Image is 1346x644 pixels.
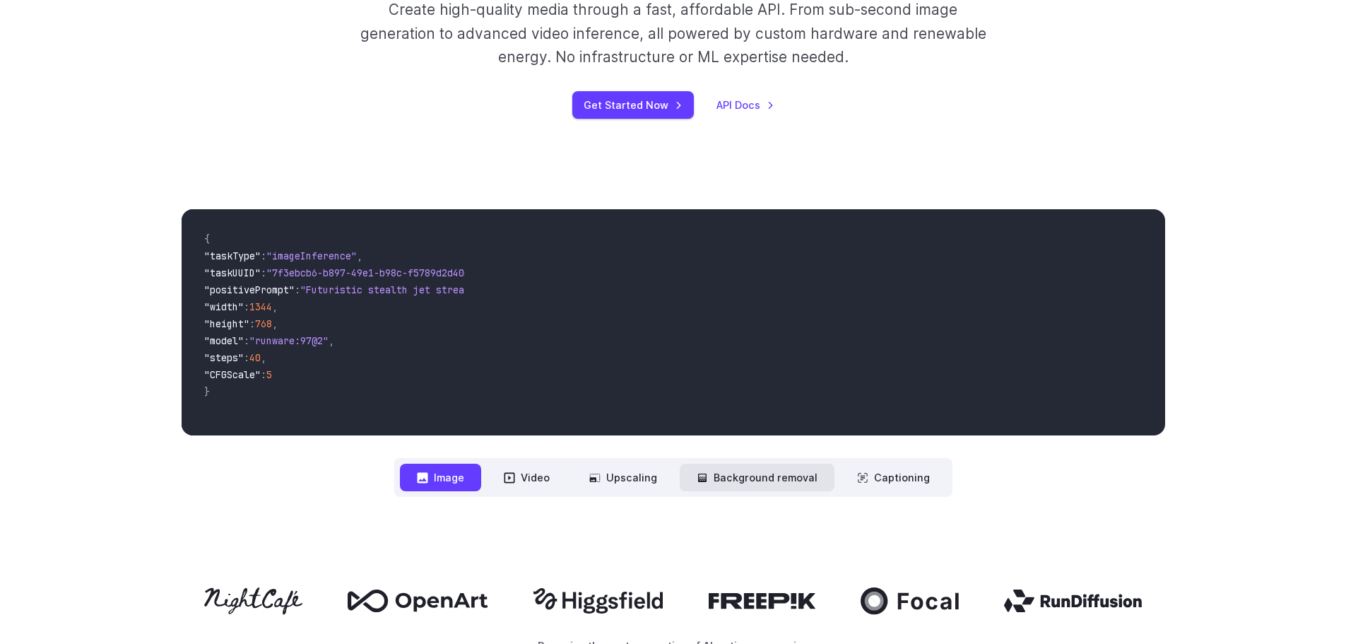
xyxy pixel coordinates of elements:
span: { [204,233,210,245]
button: Image [400,464,481,491]
span: "runware:97@2" [249,334,329,347]
a: Get Started Now [572,91,694,119]
span: "height" [204,317,249,330]
span: "7f3ebcb6-b897-49e1-b98c-f5789d2d40d7" [266,267,481,279]
span: 768 [255,317,272,330]
span: "Futuristic stealth jet streaking through a neon-lit cityscape with glowing purple exhaust" [300,283,815,296]
span: "taskType" [204,250,261,262]
span: , [261,351,266,364]
span: : [295,283,300,296]
span: : [244,351,249,364]
span: "width" [204,300,244,313]
span: "model" [204,334,244,347]
button: Upscaling [572,464,674,491]
span: : [244,300,249,313]
span: : [261,250,266,262]
span: : [261,368,266,381]
a: API Docs [716,97,774,113]
span: "CFGScale" [204,368,261,381]
button: Background removal [680,464,834,491]
span: 5 [266,368,272,381]
span: 1344 [249,300,272,313]
button: Video [487,464,567,491]
span: "positivePrompt" [204,283,295,296]
span: "steps" [204,351,244,364]
span: : [261,267,266,279]
span: } [204,385,210,398]
span: "taskUUID" [204,267,261,279]
span: : [244,334,249,347]
span: : [249,317,255,330]
span: , [329,334,334,347]
span: "imageInference" [266,250,357,262]
button: Captioning [840,464,947,491]
span: 40 [249,351,261,364]
span: , [272,300,278,313]
span: , [272,317,278,330]
span: , [357,250,362,262]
